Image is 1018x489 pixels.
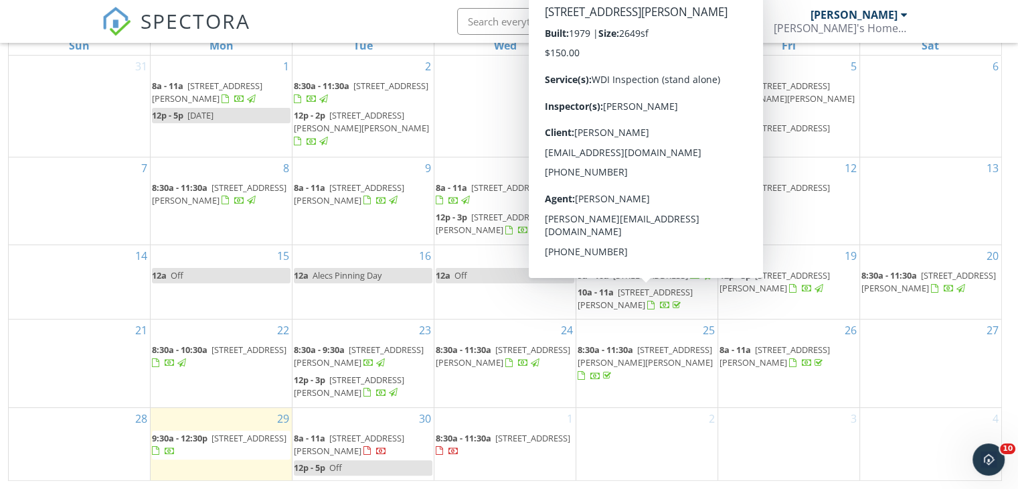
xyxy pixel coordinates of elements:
span: [STREET_ADDRESS] [471,182,546,194]
td: Go to September 22, 2025 [151,320,292,407]
a: Go to September 30, 2025 [416,408,434,429]
span: 10 [1000,443,1015,454]
span: Off [329,462,342,474]
a: Go to October 3, 2025 [848,408,859,429]
span: [DATE] [187,109,214,121]
span: 8a - 11a [152,80,183,92]
span: [STREET_ADDRESS][PERSON_NAME] [719,344,830,368]
a: Wednesday [491,36,519,55]
td: Go to October 2, 2025 [576,407,717,481]
span: [STREET_ADDRESS][PERSON_NAME] [294,374,404,399]
a: 8:30a - 10:30a [STREET_ADDRESS] [152,344,286,368]
a: Go to September 1, 2025 [280,56,292,77]
a: 8a - 11a [STREET_ADDRESS][PERSON_NAME] [719,344,830,368]
img: The Best Home Inspection Software - Spectora [102,7,131,36]
a: Go to September 27, 2025 [984,320,1001,341]
a: 8:30a - 11:30a [STREET_ADDRESS][PERSON_NAME] [861,268,1000,297]
a: 8:30a - 11:30a [STREET_ADDRESS][PERSON_NAME] [436,342,574,371]
a: 8a - 11a [STREET_ADDRESS][PERSON_NAME] [294,180,432,209]
span: 8:30a - 11:30a [861,269,917,281]
span: 8:30a - 11:30a [436,344,491,356]
a: Go to September 6, 2025 [990,56,1001,77]
span: [STREET_ADDRESS] [613,182,688,194]
td: Go to September 21, 2025 [9,320,151,407]
a: 12p - 2p [STREET_ADDRESS][PERSON_NAME][PERSON_NAME] [294,108,432,150]
a: 12p - 3p [STREET_ADDRESS][PERSON_NAME] [294,374,404,399]
td: Go to September 4, 2025 [576,56,717,157]
td: Go to September 19, 2025 [717,244,859,319]
span: 9a - 10a [578,269,609,281]
span: 8:30a - 11:30a [578,344,633,356]
span: [STREET_ADDRESS] [613,269,688,281]
a: 12p - 3p [STREET_ADDRESS][PERSON_NAME] [436,211,546,236]
a: Go to September 10, 2025 [558,157,576,179]
a: Go to September 23, 2025 [416,320,434,341]
td: Go to September 11, 2025 [576,157,717,244]
a: Go to October 2, 2025 [706,408,717,429]
a: 8:30a - 11:30a [STREET_ADDRESS][PERSON_NAME] [152,180,290,209]
td: Go to September 25, 2025 [576,320,717,407]
a: 9:30a - 12:30p [STREET_ADDRESS] [152,431,290,460]
a: 9a - 10a [STREET_ADDRESS] [578,268,716,284]
a: Go to September 3, 2025 [564,56,576,77]
td: Go to September 2, 2025 [292,56,434,157]
a: Go to September 9, 2025 [422,157,434,179]
span: [STREET_ADDRESS] [211,344,286,356]
div: Brownie's Home Inspections LLC [774,21,908,35]
span: [STREET_ADDRESS][PERSON_NAME] [436,211,546,236]
a: 8:30a - 11:30a [STREET_ADDRESS] [436,432,570,457]
span: [STREET_ADDRESS][PERSON_NAME] [294,182,404,206]
a: 10a - 11a [STREET_ADDRESS][PERSON_NAME] [578,285,716,313]
a: 8a - 11a [STREET_ADDRESS][PERSON_NAME] [719,342,858,371]
a: 10a - 11a [STREET_ADDRESS][PERSON_NAME] [578,286,693,311]
span: 12p - 3p [719,122,751,134]
span: [STREET_ADDRESS][PERSON_NAME] [152,182,286,206]
a: 8:30a - 11:30a [STREET_ADDRESS][PERSON_NAME][PERSON_NAME] [578,342,716,385]
a: 12p - 2p [STREET_ADDRESS][PERSON_NAME][PERSON_NAME] [294,109,429,147]
a: 12p - 3p [STREET_ADDRESS][PERSON_NAME] [719,268,858,297]
td: Go to September 7, 2025 [9,157,151,244]
a: 8a - 11a [STREET_ADDRESS][PERSON_NAME] [152,78,290,107]
span: 8a - 11a [719,182,751,194]
span: SPECTORA [141,7,250,35]
span: 10a - 11a [578,286,614,298]
td: Go to September 8, 2025 [151,157,292,244]
a: Thursday [634,36,660,55]
a: 8a - 11a [STREET_ADDRESS] [719,182,830,206]
td: Go to September 18, 2025 [576,244,717,319]
a: Go to September 20, 2025 [984,245,1001,267]
a: 8:30a - 11:30a [STREET_ADDRESS][PERSON_NAME] [436,344,570,368]
div: [PERSON_NAME] [811,8,898,21]
td: Go to September 17, 2025 [434,244,576,319]
a: 8:30a - 11:30a [STREET_ADDRESS] [436,431,574,460]
td: Go to September 5, 2025 [717,56,859,157]
a: 12p - 3p [STREET_ADDRESS] [719,121,858,149]
a: 12p - 3p [STREET_ADDRESS][PERSON_NAME] [719,269,830,294]
td: Go to September 24, 2025 [434,320,576,407]
a: Go to September 25, 2025 [700,320,717,341]
span: 12p - 3p [578,182,609,194]
a: Go to September 4, 2025 [706,56,717,77]
td: Go to September 30, 2025 [292,407,434,481]
span: 8a - 11a [294,182,325,194]
a: Go to September 13, 2025 [984,157,1001,179]
a: 12p - 3p [STREET_ADDRESS] [719,122,830,147]
a: 8a - 11a [STREET_ADDRESS] [436,182,546,206]
span: [STREET_ADDRESS] [755,122,830,134]
a: Go to October 4, 2025 [990,408,1001,429]
a: Go to September 22, 2025 [274,320,292,341]
td: Go to September 16, 2025 [292,244,434,319]
a: 8a - 11a [STREET_ADDRESS][PERSON_NAME] [294,432,404,457]
a: 8a - 11a [STREET_ADDRESS][PERSON_NAME][PERSON_NAME] [719,80,855,117]
span: 8:30a - 10:30a [152,344,207,356]
td: Go to October 3, 2025 [717,407,859,481]
a: Go to September 12, 2025 [842,157,859,179]
a: 8:30a - 11:30a [STREET_ADDRESS] [294,78,432,107]
span: [STREET_ADDRESS][PERSON_NAME] [152,80,262,104]
a: 9:30a - 12:30p [STREET_ADDRESS] [152,432,286,457]
td: Go to September 26, 2025 [717,320,859,407]
span: 12p - 3p [719,269,751,281]
a: SPECTORA [102,18,250,46]
a: 8a - 11a [STREET_ADDRESS][PERSON_NAME][PERSON_NAME] [719,78,858,121]
a: 8:30a - 11:30a [STREET_ADDRESS][PERSON_NAME][PERSON_NAME] [578,344,713,381]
